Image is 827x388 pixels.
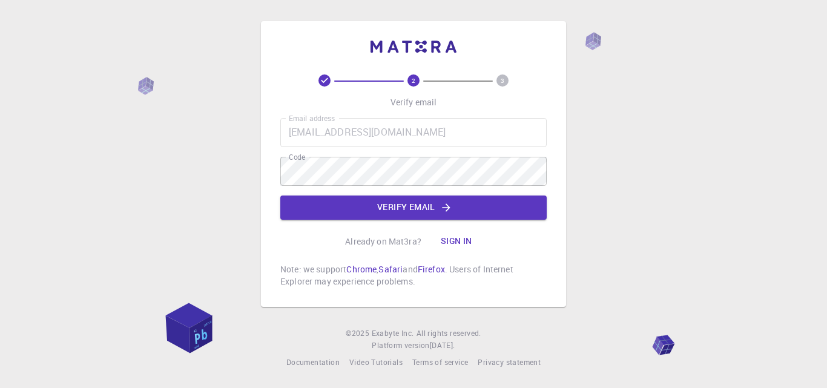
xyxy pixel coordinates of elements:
[286,357,340,367] span: Documentation
[349,357,403,369] a: Video Tutorials
[412,357,468,367] span: Terms of service
[280,263,547,288] p: Note: we support , and . Users of Internet Explorer may experience problems.
[478,357,541,367] span: Privacy statement
[372,340,429,352] span: Platform version
[412,76,415,85] text: 2
[430,340,455,350] span: [DATE] .
[286,357,340,369] a: Documentation
[478,357,541,369] a: Privacy statement
[289,152,305,162] label: Code
[349,357,403,367] span: Video Tutorials
[418,263,445,275] a: Firefox
[346,327,371,340] span: © 2025
[417,327,481,340] span: All rights reserved.
[372,328,414,338] span: Exabyte Inc.
[372,327,414,340] a: Exabyte Inc.
[430,340,455,352] a: [DATE].
[501,76,504,85] text: 3
[378,263,403,275] a: Safari
[431,229,482,254] button: Sign in
[390,96,437,108] p: Verify email
[345,235,421,248] p: Already on Mat3ra?
[289,113,335,123] label: Email address
[280,196,547,220] button: Verify email
[412,357,468,369] a: Terms of service
[346,263,377,275] a: Chrome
